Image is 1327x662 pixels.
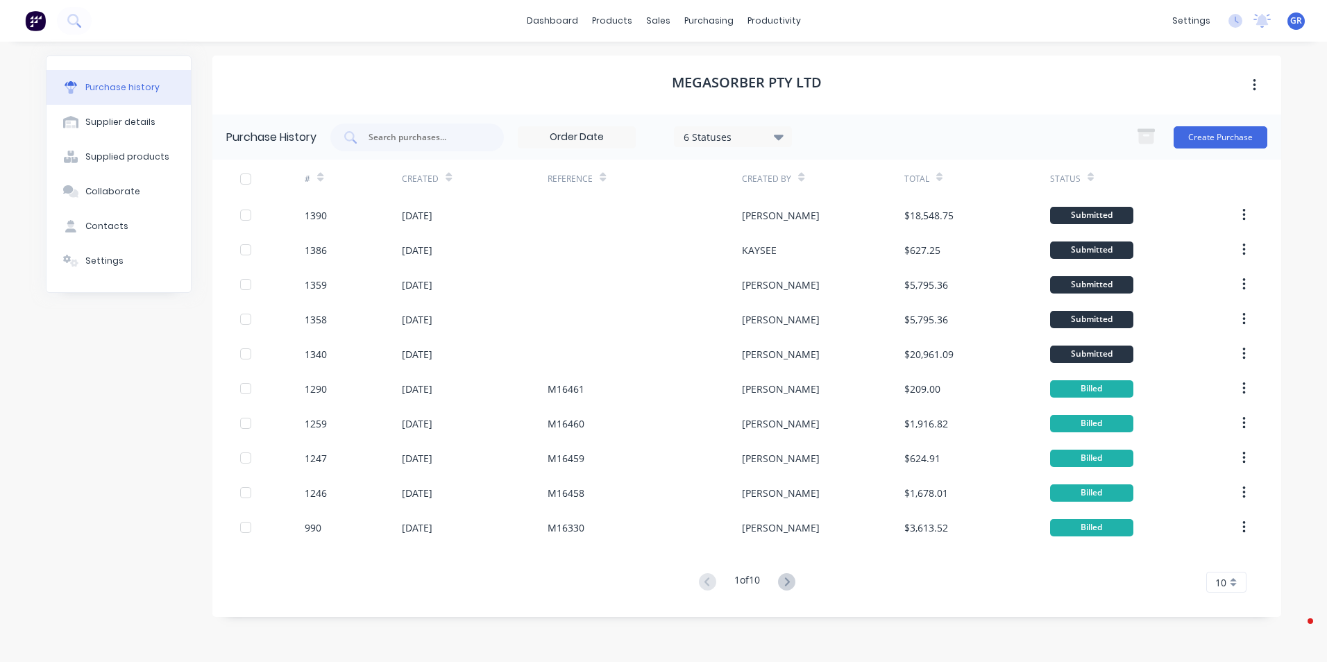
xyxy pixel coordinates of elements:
div: $209.00 [904,382,940,396]
div: # [305,173,310,185]
div: [DATE] [402,278,432,292]
div: Purchase history [85,81,160,94]
div: Billed [1050,415,1133,432]
div: M16461 [548,382,584,396]
div: [PERSON_NAME] [742,416,820,431]
input: Search purchases... [367,130,482,144]
div: 1340 [305,347,327,362]
div: [DATE] [402,451,432,466]
button: Settings [47,244,191,278]
div: [DATE] [402,520,432,535]
div: Submitted [1050,276,1133,294]
div: [DATE] [402,486,432,500]
div: $5,795.36 [904,312,948,327]
div: $624.91 [904,451,940,466]
div: $18,548.75 [904,208,954,223]
div: 1290 [305,382,327,396]
div: [PERSON_NAME] [742,382,820,396]
div: 1246 [305,486,327,500]
div: 1359 [305,278,327,292]
div: products [585,10,639,31]
div: Total [904,173,929,185]
div: Supplied products [85,151,169,163]
div: [DATE] [402,382,432,396]
div: Collaborate [85,185,140,198]
div: Purchase History [226,129,316,146]
div: [PERSON_NAME] [742,312,820,327]
h1: Megasorber Pty Ltd [672,74,822,91]
div: 1247 [305,451,327,466]
div: [DATE] [402,416,432,431]
div: Created [402,173,439,185]
div: Billed [1050,450,1133,467]
div: sales [639,10,677,31]
div: $1,678.01 [904,486,948,500]
button: Supplier details [47,105,191,139]
div: 1358 [305,312,327,327]
div: $627.25 [904,243,940,257]
div: purchasing [677,10,741,31]
button: Supplied products [47,139,191,174]
div: M16458 [548,486,584,500]
div: Contacts [85,220,128,232]
div: [DATE] [402,312,432,327]
div: Submitted [1050,241,1133,259]
div: 1259 [305,416,327,431]
img: Factory [25,10,46,31]
div: [DATE] [402,243,432,257]
div: [PERSON_NAME] [742,347,820,362]
div: Billed [1050,484,1133,502]
button: Contacts [47,209,191,244]
div: $5,795.36 [904,278,948,292]
div: M16460 [548,416,584,431]
div: [PERSON_NAME] [742,278,820,292]
div: 1390 [305,208,327,223]
a: dashboard [520,10,585,31]
div: Submitted [1050,207,1133,224]
div: M16330 [548,520,584,535]
div: Status [1050,173,1081,185]
div: [PERSON_NAME] [742,520,820,535]
div: [DATE] [402,208,432,223]
div: M16459 [548,451,584,466]
input: Order Date [518,127,635,148]
div: 1386 [305,243,327,257]
div: [DATE] [402,347,432,362]
div: Billed [1050,519,1133,536]
div: Supplier details [85,116,155,128]
div: $3,613.52 [904,520,948,535]
button: Create Purchase [1174,126,1267,148]
div: [PERSON_NAME] [742,451,820,466]
button: Collaborate [47,174,191,209]
div: settings [1165,10,1217,31]
span: 10 [1215,575,1226,590]
div: 1 of 10 [734,572,760,593]
div: KAYSEE [742,243,777,257]
button: Purchase history [47,70,191,105]
iframe: Intercom live chat [1280,615,1313,648]
div: Submitted [1050,311,1133,328]
div: [PERSON_NAME] [742,486,820,500]
span: GR [1290,15,1302,27]
div: productivity [741,10,808,31]
div: 6 Statuses [684,129,783,144]
div: $1,916.82 [904,416,948,431]
div: $20,961.09 [904,347,954,362]
div: Submitted [1050,346,1133,363]
div: Billed [1050,380,1133,398]
div: Created By [742,173,791,185]
div: Reference [548,173,593,185]
div: Settings [85,255,124,267]
div: [PERSON_NAME] [742,208,820,223]
div: 990 [305,520,321,535]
